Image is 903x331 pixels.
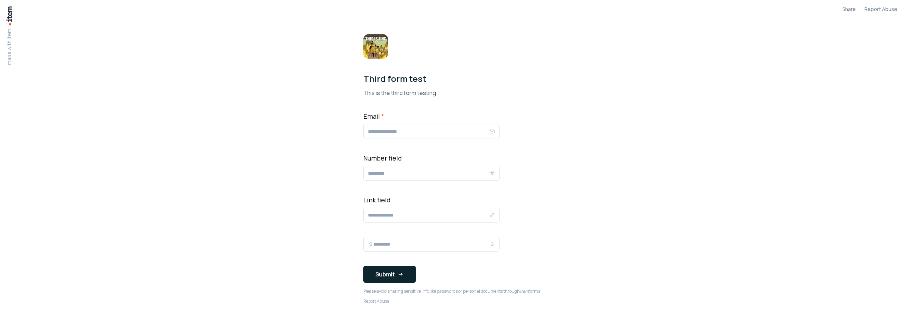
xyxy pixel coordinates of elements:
[363,288,540,294] p: Please avoid sharing sensitive info like passwords or personal documents through forms
[363,73,540,84] h1: Third form test
[363,34,388,59] img: Form Logo
[520,288,529,294] span: item
[363,266,416,283] button: Submit
[6,6,13,65] a: made with item
[363,298,389,304] a: Report Abuse
[864,6,897,13] a: Report Abuse
[363,89,540,97] p: This is the third form testing
[363,196,391,204] label: Link field
[6,29,13,65] p: made with item
[363,112,384,120] label: Email
[842,6,856,13] button: Share
[363,154,402,162] label: Number field
[6,6,13,26] img: Item Brain Logo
